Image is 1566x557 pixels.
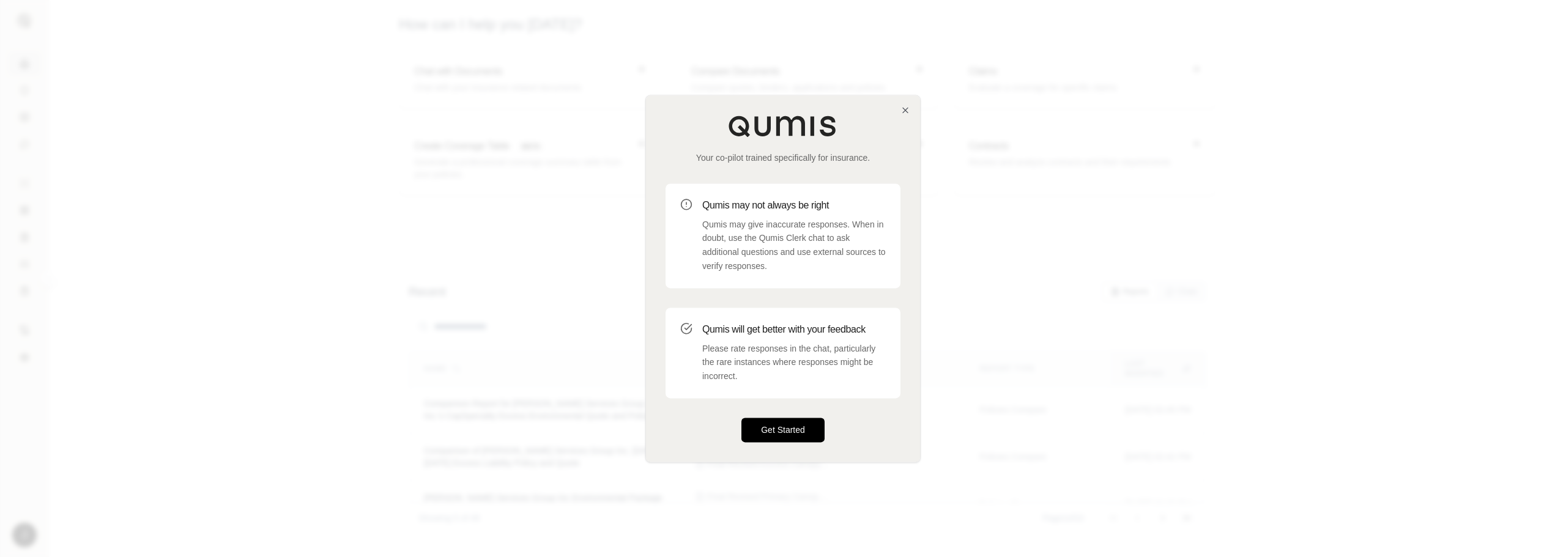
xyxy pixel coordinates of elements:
img: Qumis Logo [728,115,838,137]
h3: Qumis may not always be right [702,198,886,213]
h3: Qumis will get better with your feedback [702,322,886,337]
p: Qumis may give inaccurate responses. When in doubt, use the Qumis Clerk chat to ask additional qu... [702,218,886,273]
p: Please rate responses in the chat, particularly the rare instances where responses might be incor... [702,342,886,383]
button: Get Started [741,418,825,442]
p: Your co-pilot trained specifically for insurance. [666,152,900,164]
